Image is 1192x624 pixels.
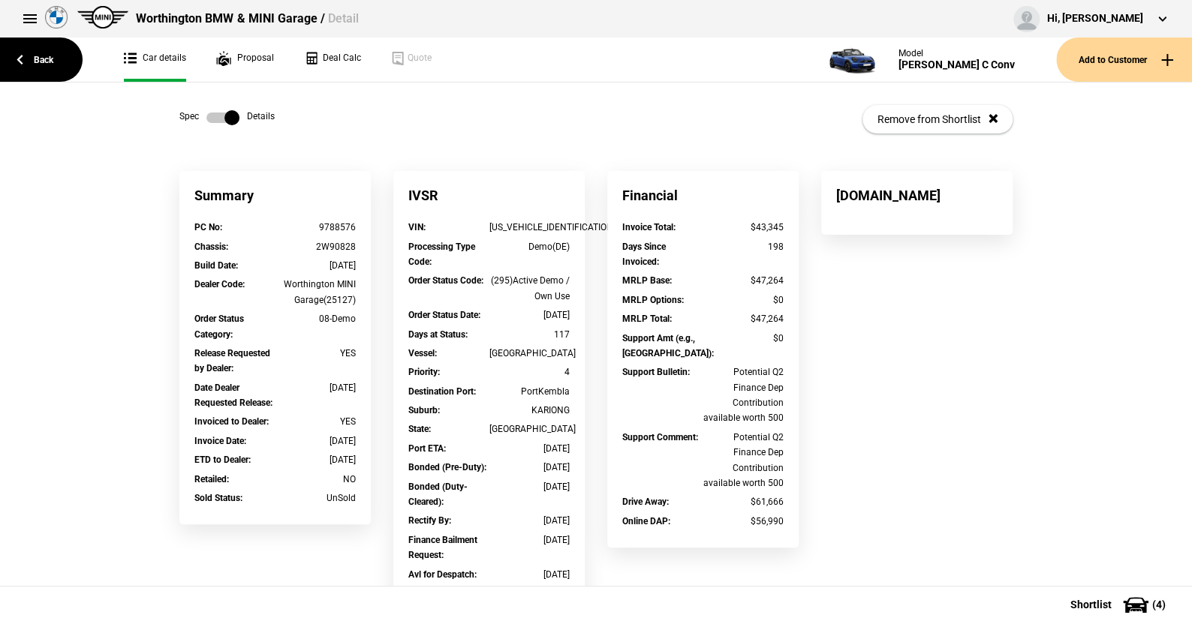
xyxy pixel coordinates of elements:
[489,220,570,235] div: [US_VEHICLE_IDENTIFICATION_NUMBER]
[194,222,222,232] strong: PC No :
[489,327,570,342] div: 117
[275,472,357,487] div: NO
[179,110,275,125] div: Spec Details
[408,310,480,320] strong: Order Status Date :
[216,37,274,82] a: Proposal
[821,171,1013,220] div: [DOMAIN_NAME]
[408,481,468,507] strong: Bonded (Duty-Cleared) :
[622,496,669,507] strong: Drive Away :
[703,292,784,307] div: $0
[408,386,476,397] strong: Destination Port :
[393,171,585,220] div: IVSR
[408,569,477,580] strong: Avl for Despatch :
[1056,37,1192,82] button: Add to Customer
[607,171,799,220] div: Financial
[1152,599,1166,610] span: ( 4 )
[45,6,68,28] img: bmw.png
[1047,11,1143,26] div: Hi, [PERSON_NAME]
[489,364,570,379] div: 4
[489,273,570,304] div: (295)Active Demo / Own Use
[489,307,570,322] div: [DATE]
[194,260,238,271] strong: Build Date :
[275,258,357,273] div: [DATE]
[703,430,784,491] div: Potential Q2 Finance Dep Contribution available worth 500
[194,493,242,503] strong: Sold Status :
[408,241,475,267] strong: Processing Type Code :
[194,416,269,427] strong: Invoiced to Dealer :
[489,384,570,399] div: PortKembla
[408,367,440,377] strong: Priority :
[194,474,229,484] strong: Retailed :
[489,346,570,361] div: [GEOGRAPHIC_DATA]
[703,331,784,346] div: $0
[489,403,570,418] div: KARIONG
[622,313,672,324] strong: MRLP Total :
[489,532,570,547] div: [DATE]
[275,433,357,448] div: [DATE]
[408,275,483,286] strong: Order Status Code :
[408,462,486,472] strong: Bonded (Pre-Duty) :
[194,382,272,408] strong: Date Dealer Requested Release :
[622,516,670,526] strong: Online DAP :
[275,220,357,235] div: 9788576
[194,348,270,373] strong: Release Requested by Dealer :
[275,414,357,429] div: YES
[489,441,570,456] div: [DATE]
[622,367,690,377] strong: Support Bulletin :
[1070,599,1112,610] span: Shortlist
[327,11,358,25] span: Detail
[489,421,570,436] div: [GEOGRAPHIC_DATA]
[275,380,357,395] div: [DATE]
[622,222,676,232] strong: Invoice Total :
[703,220,784,235] div: $43,345
[408,535,477,560] strong: Finance Bailment Request :
[275,452,357,467] div: [DATE]
[304,37,361,82] a: Deal Calc
[862,105,1013,133] button: Remove from Shortlist
[489,460,570,475] div: [DATE]
[275,311,357,326] div: 08-Demo
[179,171,371,220] div: Summary
[622,432,698,442] strong: Support Comment :
[275,490,357,505] div: UnSold
[194,279,245,289] strong: Dealer Code :
[622,333,714,358] strong: Support Amt (e.g., [GEOGRAPHIC_DATA]) :
[489,567,570,582] div: [DATE]
[275,239,357,254] div: 2W90828
[489,479,570,494] div: [DATE]
[703,364,784,426] div: Potential Q2 Finance Dep Contribution available worth 500
[275,277,357,307] div: Worthington MINI Garage(25127)
[703,494,784,509] div: $61,666
[622,295,684,305] strong: MRLP Options :
[408,515,451,526] strong: Rectify By :
[194,454,251,465] strong: ETD to Dealer :
[489,239,570,254] div: Demo(DE)
[622,241,666,267] strong: Days Since Invoiced :
[124,37,186,82] a: Car details
[899,58,1015,71] div: [PERSON_NAME] C Conv
[703,311,784,326] div: $47,264
[408,443,446,454] strong: Port ETA :
[275,346,357,361] div: YES
[622,275,672,286] strong: MRLP Base :
[194,436,246,446] strong: Invoice Date :
[194,241,228,252] strong: Chassis :
[703,273,784,288] div: $47,264
[408,405,440,415] strong: Suburb :
[408,348,437,358] strong: Vessel :
[899,48,1015,58] div: Model
[408,424,431,434] strong: State :
[77,6,128,28] img: mini.png
[703,239,784,254] div: 198
[408,222,426,232] strong: VIN :
[408,329,468,340] strong: Days at Status :
[1048,586,1192,623] button: Shortlist(4)
[136,10,358,27] div: Worthington BMW & MINI Garage /
[489,513,570,528] div: [DATE]
[703,514,784,529] div: $56,990
[194,313,244,339] strong: Order Status Category :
